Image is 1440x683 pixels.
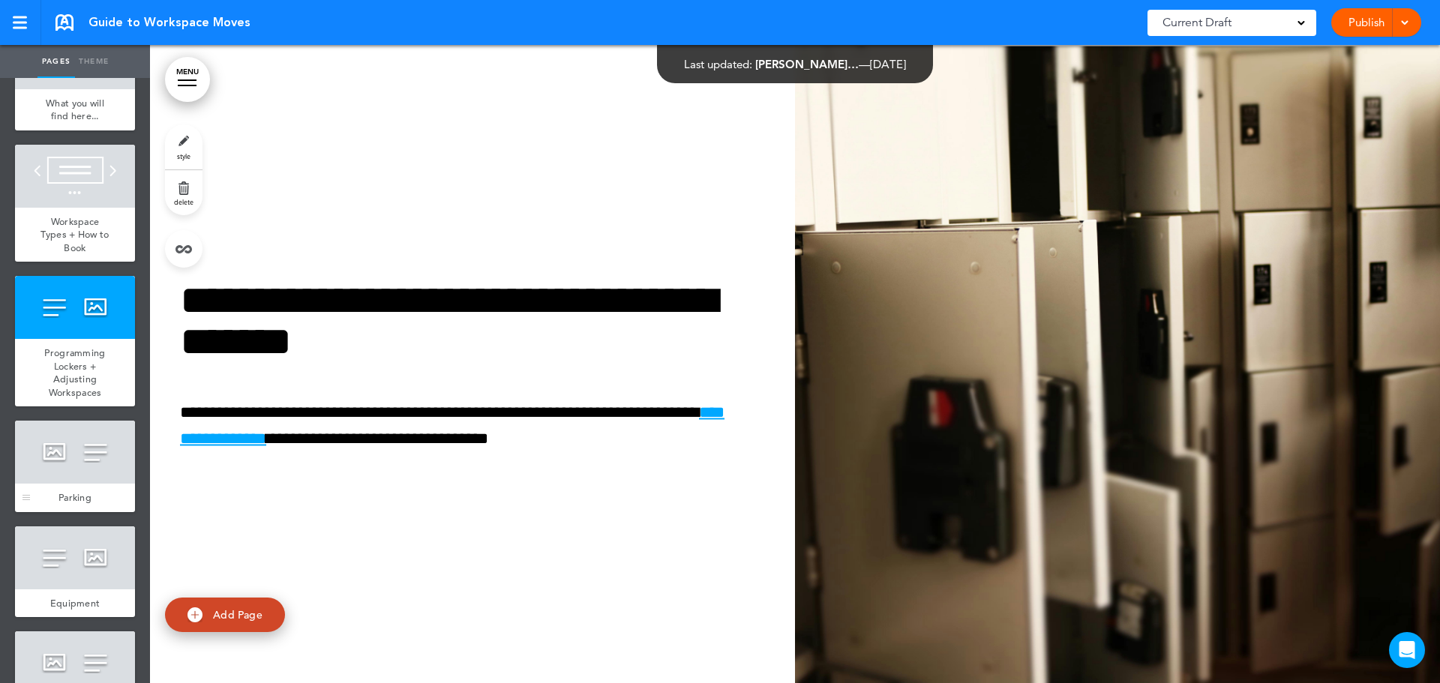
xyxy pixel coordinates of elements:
span: Workspace Types + How to Book [40,215,109,254]
a: MENU [165,57,210,102]
span: delete [174,197,193,206]
span: Current Draft [1162,12,1231,33]
span: style [177,151,190,160]
span: Equipment [50,597,100,610]
img: add.svg [187,607,202,622]
span: Add Page [213,608,262,622]
span: [DATE] [870,57,906,71]
a: What you will find here... [15,89,135,130]
span: What you will find here... [46,97,104,123]
a: Parking [15,484,135,512]
div: — [684,58,906,70]
span: Programming Lockers + Adjusting Workspaces [44,346,105,399]
a: Add Page [165,598,285,633]
a: style [165,124,202,169]
a: Pages [37,45,75,78]
a: delete [165,170,202,215]
span: Last updated: [684,57,752,71]
div: Open Intercom Messenger [1389,632,1425,668]
a: Programming Lockers + Adjusting Workspaces [15,339,135,406]
span: Guide to Workspace Moves [88,14,250,31]
span: Parking [58,491,91,504]
a: Theme [75,45,112,78]
span: [PERSON_NAME]… [755,57,859,71]
a: Equipment [15,589,135,618]
a: Publish [1342,8,1390,37]
a: Workspace Types + How to Book [15,208,135,262]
